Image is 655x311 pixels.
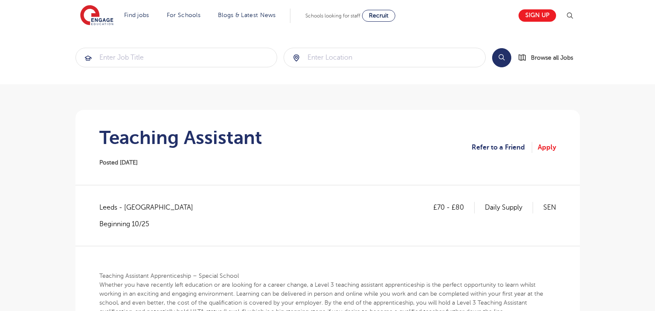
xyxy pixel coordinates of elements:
[76,48,277,67] input: Submit
[75,48,278,67] div: Submit
[538,142,556,153] a: Apply
[99,273,239,279] b: Teaching Assistant Apprenticeship – Special School
[167,12,200,18] a: For Schools
[518,53,580,63] a: Browse all Jobs
[485,202,533,213] p: Daily Supply
[80,5,113,26] img: Engage Education
[433,202,475,213] p: £70 - £80
[99,159,138,166] span: Posted [DATE]
[369,12,388,19] span: Recruit
[362,10,395,22] a: Recruit
[99,202,202,213] span: Leeds - [GEOGRAPHIC_DATA]
[492,48,511,67] button: Search
[531,53,573,63] span: Browse all Jobs
[284,48,485,67] input: Submit
[284,48,486,67] div: Submit
[99,219,202,229] p: Beginning 10/25
[519,9,556,22] a: Sign up
[305,13,360,19] span: Schools looking for staff
[543,202,556,213] p: SEN
[99,127,262,148] h1: Teaching Assistant
[472,142,532,153] a: Refer to a Friend
[218,12,276,18] a: Blogs & Latest News
[124,12,149,18] a: Find jobs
